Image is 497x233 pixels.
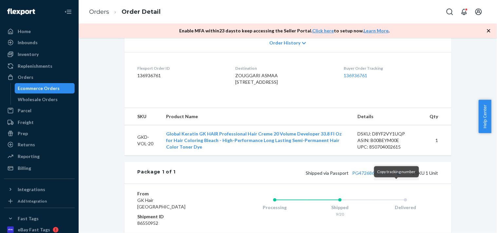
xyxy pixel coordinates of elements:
[4,49,75,60] a: Inventory
[358,137,419,144] div: ASIN: B00BEYM00E
[89,8,109,15] a: Orders
[18,153,40,160] div: Reporting
[15,94,75,105] a: Wholesale Orders
[138,65,225,71] dt: Flexport Order ID
[4,61,75,71] a: Replenishments
[18,85,60,92] div: Ecommerce Orders
[180,27,390,34] p: Enable MFA within 23 days to keep accessing the Seller Portal. to setup now. .
[4,163,75,173] a: Billing
[4,184,75,195] button: Integrations
[373,204,438,211] div: Delivered
[124,108,161,125] th: SKU
[138,213,216,220] dt: Shipment ID
[313,28,334,33] a: Click here
[236,65,333,71] dt: Destination
[377,169,416,174] span: Copy tracking number
[18,107,31,114] div: Parcel
[138,190,216,197] dt: From
[424,125,451,156] td: 1
[18,119,34,126] div: Freight
[4,117,75,128] a: Freight
[307,211,373,217] div: 9/20
[353,108,425,125] th: Details
[4,197,75,205] a: Add Integration
[269,40,300,46] span: Order History
[18,165,31,171] div: Billing
[18,141,35,148] div: Returns
[306,170,403,176] span: Shipped via Passport
[242,204,308,211] div: Processing
[236,73,278,85] span: ZOUGGARI ASMAA [STREET_ADDRESS]
[18,215,39,222] div: Fast Tags
[458,5,471,18] button: Open notifications
[443,5,456,18] button: Open Search Box
[84,2,166,22] ol: breadcrumbs
[166,131,342,150] a: Global Keratin GK HAIR Professional Hair Creme 20 Volume Developer 33.8 Fl Oz for Hair Coloring B...
[18,51,39,58] div: Inventory
[358,144,419,150] div: UPC: 850704002615
[472,5,485,18] button: Open account menu
[176,169,438,177] div: 1 SKU 1 Unit
[307,204,373,211] div: Shipped
[18,96,58,103] div: Wholesale Orders
[479,100,491,133] button: Help Center
[18,63,52,69] div: Replenishments
[138,220,216,226] dd: 86550952
[353,170,392,176] a: PG4726866194CA
[4,151,75,162] a: Reporting
[18,39,38,46] div: Inbounds
[18,226,50,233] div: eBay Fast Tags
[18,74,33,81] div: Orders
[138,72,225,79] dd: 136936761
[364,28,389,33] a: Learn More
[344,65,438,71] dt: Buyer Order Tracking
[18,130,28,137] div: Prep
[4,105,75,116] a: Parcel
[4,128,75,139] a: Prep
[18,198,47,204] div: Add Integration
[122,8,161,15] a: Order Detail
[424,108,451,125] th: Qty
[18,186,45,193] div: Integrations
[358,131,419,137] div: DSKU: D8YF2VY1UQP
[124,125,161,156] td: GKD-VOL-20
[4,72,75,82] a: Orders
[138,169,176,177] div: Package 1 of 1
[161,108,353,125] th: Product Name
[18,28,31,35] div: Home
[7,9,35,15] img: Flexport logo
[4,139,75,150] a: Returns
[344,73,367,78] a: 136936761
[15,83,75,94] a: Ecommerce Orders
[62,5,75,18] button: Close Navigation
[138,197,186,209] span: GK Hair [GEOGRAPHIC_DATA]
[4,213,75,224] button: Fast Tags
[4,26,75,37] a: Home
[4,37,75,48] a: Inbounds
